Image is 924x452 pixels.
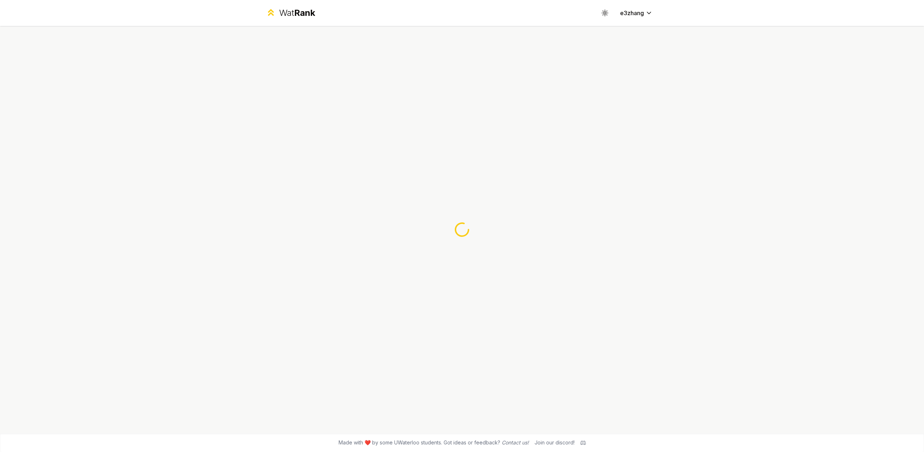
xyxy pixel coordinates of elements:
a: Contact us! [502,439,529,446]
div: Join our discord! [535,439,575,446]
div: Wat [279,7,315,19]
span: e3zhang [620,9,644,17]
span: Made with ❤️ by some UWaterloo students. Got ideas or feedback? [339,439,529,446]
button: e3zhang [614,6,658,19]
span: Rank [294,8,315,18]
a: WatRank [266,7,315,19]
